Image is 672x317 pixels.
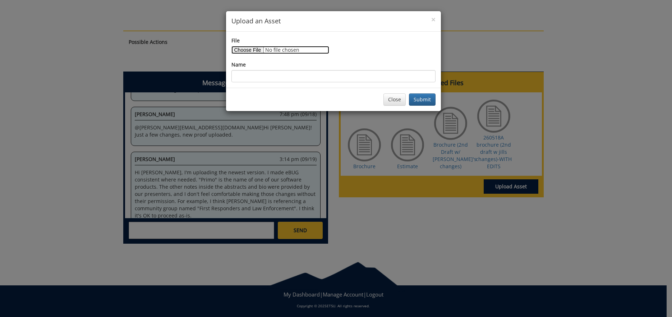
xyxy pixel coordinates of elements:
button: Submit [409,93,436,106]
button: Close [383,93,406,106]
label: File [231,37,240,44]
span: × [431,14,436,24]
label: Name [231,61,246,68]
button: Close [431,16,436,23]
h4: Upload an Asset [231,17,436,26]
